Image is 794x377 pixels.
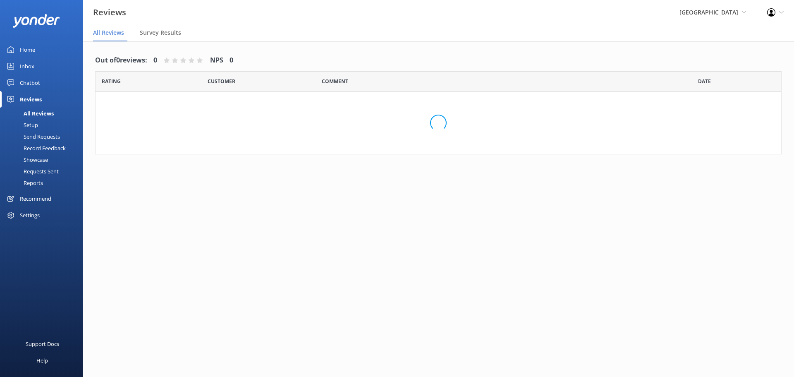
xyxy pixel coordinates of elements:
a: Setup [5,119,83,131]
span: All Reviews [93,29,124,37]
div: Chatbot [20,74,40,91]
img: yonder-white-logo.png [12,14,60,28]
div: Help [36,352,48,369]
div: Support Docs [26,336,59,352]
a: Record Feedback [5,142,83,154]
span: Question [322,77,348,85]
div: Setup [5,119,38,131]
div: Settings [20,207,40,223]
div: Reports [5,177,43,189]
div: Showcase [5,154,48,166]
h4: Out of 0 reviews: [95,55,147,66]
a: Requests Sent [5,166,83,177]
div: Reviews [20,91,42,108]
h4: 0 [153,55,157,66]
span: Date [102,77,121,85]
div: All Reviews [5,108,54,119]
a: Showcase [5,154,83,166]
div: Home [20,41,35,58]
a: Reports [5,177,83,189]
span: Date [208,77,235,85]
div: Send Requests [5,131,60,142]
div: Inbox [20,58,34,74]
a: Send Requests [5,131,83,142]
h4: NPS [210,55,223,66]
span: Date [698,77,711,85]
h3: Reviews [93,6,126,19]
span: Survey Results [140,29,181,37]
h4: 0 [230,55,233,66]
div: Record Feedback [5,142,66,154]
a: All Reviews [5,108,83,119]
div: Requests Sent [5,166,59,177]
span: [GEOGRAPHIC_DATA] [679,8,738,16]
div: Recommend [20,190,51,207]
